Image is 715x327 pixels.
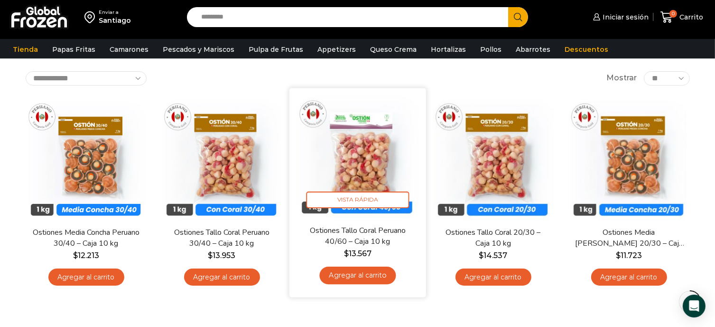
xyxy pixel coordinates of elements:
span: Mostrar [606,73,637,84]
bdi: 12.213 [73,251,99,260]
a: Ostiones Media Concha Peruano 30/40 – Caja 10 kg [31,227,140,249]
a: Appetizers [313,40,361,58]
a: Agregar al carrito: “Ostiones Media Concha Peruano 30/40 - Caja 10 kg” [48,269,124,286]
a: Pescados y Mariscos [158,40,239,58]
a: 0 Carrito [658,6,706,29]
span: Vista Rápida [306,192,409,208]
a: Agregar al carrito: “Ostiones Tallo Coral Peruano 30/40 - Caja 10 kg” [184,269,260,286]
a: Ostiones Tallo Coral Peruano 30/40 – Caja 10 kg [167,227,276,249]
a: Camarones [105,40,153,58]
span: $ [616,251,621,260]
a: Hortalizas [426,40,471,58]
a: Agregar al carrito: “Ostiones Tallo Coral Peruano 40/60 - Caja 10 kg” [319,267,396,284]
a: Pulpa de Frutas [244,40,308,58]
a: Iniciar sesión [591,8,649,27]
bdi: 13.953 [208,251,236,260]
div: Santiago [99,16,131,25]
span: $ [479,251,484,260]
a: Agregar al carrito: “Ostiones Tallo Coral 20/30 - Caja 10 kg” [455,269,531,286]
span: Iniciar sesión [600,12,649,22]
select: Pedido de la tienda [26,71,147,86]
span: $ [344,249,348,258]
a: Abarrotes [511,40,555,58]
bdi: 14.537 [479,251,508,260]
a: Ostiones Media [PERSON_NAME] 20/30 – Caja 10 kg [574,227,683,249]
span: $ [208,251,213,260]
span: 0 [669,10,677,18]
div: Enviar a [99,9,131,16]
bdi: 11.723 [616,251,642,260]
bdi: 13.567 [344,249,371,258]
a: Descuentos [560,40,613,58]
div: Open Intercom Messenger [683,295,706,317]
span: $ [73,251,78,260]
button: Search button [508,7,528,27]
span: Carrito [677,12,703,22]
a: Tienda [8,40,43,58]
a: Papas Fritas [47,40,100,58]
a: Queso Crema [365,40,421,58]
a: Ostiones Tallo Coral Peruano 40/60 – Caja 10 kg [302,225,412,247]
a: Agregar al carrito: “Ostiones Media Concha Peruano 20/30 - Caja 10 kg” [591,269,667,286]
img: address-field-icon.svg [84,9,99,25]
a: Pollos [475,40,506,58]
a: Ostiones Tallo Coral 20/30 – Caja 10 kg [438,227,548,249]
